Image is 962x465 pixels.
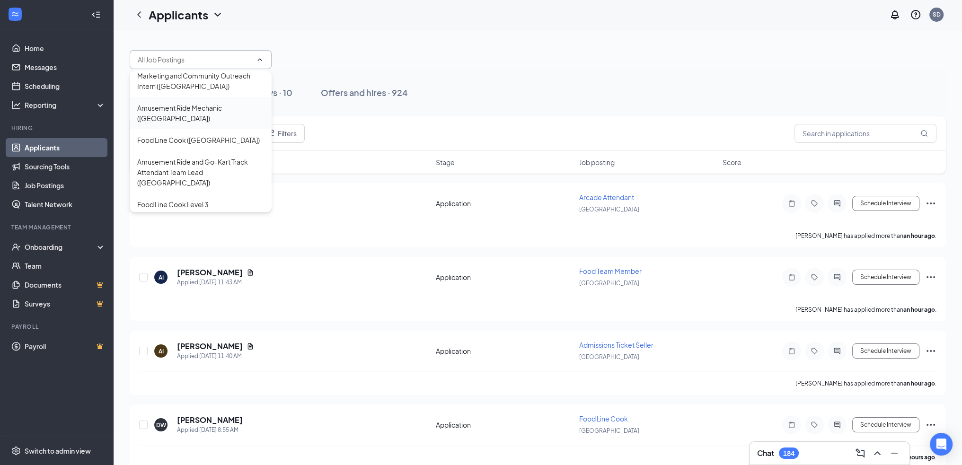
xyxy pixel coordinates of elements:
a: Team [25,256,106,275]
div: Hiring [11,124,104,132]
svg: ChevronUp [256,56,264,63]
button: Schedule Interview [852,270,919,285]
div: Food Line Cook Level 3 ([GEOGRAPHIC_DATA]) [137,199,264,220]
button: Schedule Interview [852,417,919,432]
a: SurveysCrown [25,294,106,313]
svg: ChevronUp [872,447,883,459]
svg: MagnifyingGlass [920,130,928,137]
input: Search in applications [794,124,936,143]
button: Filter Filters [256,124,305,143]
p: [PERSON_NAME] has applied more than . [795,379,936,387]
span: Score [723,158,741,167]
div: DW [156,421,166,429]
b: an hour ago [903,380,935,387]
button: ComposeMessage [853,446,868,461]
span: [GEOGRAPHIC_DATA] [579,353,639,360]
div: Amusement Ride and Go-Kart Track Attendant Team Lead ([GEOGRAPHIC_DATA]) [137,157,264,188]
svg: Settings [11,446,21,456]
b: 4 hours ago [904,454,935,461]
h5: [PERSON_NAME] [177,415,243,425]
input: All Job Postings [138,54,252,65]
svg: Note [786,200,797,207]
div: Applied [DATE] 11:40 AM [177,351,254,361]
svg: Document [247,269,254,276]
svg: ChevronDown [212,9,223,20]
div: Payroll [11,323,104,331]
a: PayrollCrown [25,337,106,356]
svg: Notifications [889,9,900,20]
b: an hour ago [903,232,935,239]
svg: Tag [809,200,820,207]
div: 184 [783,449,794,457]
div: Application [436,272,574,282]
div: Food Line Cook ([GEOGRAPHIC_DATA]) [137,135,260,145]
div: Application [436,199,574,208]
span: Arcade Attendant [579,193,634,202]
svg: ActiveChat [831,347,843,355]
span: [GEOGRAPHIC_DATA] [579,280,639,287]
a: Messages [25,58,106,77]
svg: Tag [809,273,820,281]
div: AI [159,273,164,281]
svg: Note [786,273,797,281]
span: [GEOGRAPHIC_DATA] [579,427,639,434]
div: Onboarding [25,242,97,252]
svg: ActiveChat [831,200,843,207]
div: Open Intercom Messenger [930,433,953,456]
button: Schedule Interview [852,343,919,359]
svg: Minimize [889,447,900,459]
svg: QuestionInfo [910,9,921,20]
div: Application [436,346,574,356]
div: Applied [DATE] 11:43 AM [177,278,254,287]
span: Admissions Ticket Seller [579,341,653,349]
svg: Ellipses [925,272,936,283]
p: [PERSON_NAME] has applied more than . [795,306,936,314]
h5: [PERSON_NAME] [177,267,243,278]
div: Amusement Ride Mechanic ([GEOGRAPHIC_DATA]) [137,103,264,123]
h5: [PERSON_NAME] [177,341,243,351]
a: Home [25,39,106,58]
span: [GEOGRAPHIC_DATA] [579,206,639,213]
span: Stage [436,158,455,167]
a: Talent Network [25,195,106,214]
span: Food Line Cook [579,414,628,423]
div: Switch to admin view [25,446,91,456]
svg: Tag [809,347,820,355]
div: Application [436,420,574,430]
svg: ComposeMessage [855,447,866,459]
svg: Ellipses [925,419,936,430]
h1: Applicants [149,7,208,23]
svg: Tag [809,421,820,429]
div: Offers and hires · 924 [321,87,408,98]
svg: WorkstreamLogo [10,9,20,19]
div: SD [933,10,941,18]
div: AI [159,347,164,355]
b: an hour ago [903,306,935,313]
span: Food Team Member [579,267,642,275]
svg: Analysis [11,100,21,110]
a: Job Postings [25,176,106,195]
a: Applicants [25,138,106,157]
svg: ActiveChat [831,273,843,281]
div: Marketing and Community Outreach Intern ([GEOGRAPHIC_DATA]) [137,70,264,91]
a: DocumentsCrown [25,275,106,294]
div: Reporting [25,100,106,110]
svg: ChevronLeft [133,9,145,20]
svg: Document [247,342,254,350]
p: [PERSON_NAME] has applied more than . [795,232,936,240]
svg: Collapse [91,10,101,19]
button: ChevronUp [870,446,885,461]
div: Team Management [11,223,104,231]
a: Scheduling [25,77,106,96]
svg: Note [786,347,797,355]
button: Schedule Interview [852,196,919,211]
svg: Note [786,421,797,429]
button: Minimize [887,446,902,461]
h3: Chat [757,448,774,458]
svg: Ellipses [925,198,936,209]
svg: UserCheck [11,242,21,252]
svg: Ellipses [925,345,936,357]
div: Applied [DATE] 8:55 AM [177,425,243,435]
svg: ActiveChat [831,421,843,429]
